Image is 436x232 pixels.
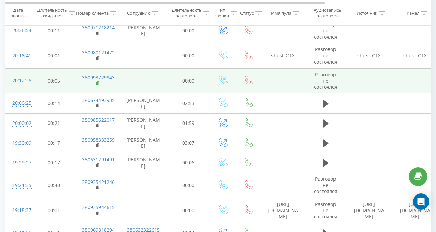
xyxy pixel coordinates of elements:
[214,7,229,19] div: Тип звонка
[33,68,75,93] td: 00:05
[82,204,115,211] a: 380935944615
[33,93,75,113] td: 00:14
[33,198,75,223] td: 00:01
[120,133,167,153] td: [PERSON_NAME]
[167,18,210,43] td: 00:00
[82,97,115,103] a: 380674493935
[33,18,75,43] td: 00:11
[407,10,419,16] div: Канал
[82,117,115,123] a: 380985622017
[167,43,210,69] td: 00:00
[167,93,210,113] td: 02:53
[240,10,254,16] div: Статус
[120,153,167,173] td: [PERSON_NAME]
[82,24,115,31] a: 380971218214
[120,93,167,113] td: [PERSON_NAME]
[172,7,202,19] div: Длительность разговора
[271,10,291,16] div: Имя пула
[82,179,115,185] a: 380935421246
[261,198,305,223] td: [URL][DOMAIN_NAME]
[314,176,337,194] span: Разговор не состоялся
[12,204,26,217] div: 19:18:37
[33,133,75,153] td: 00:17
[12,74,26,87] div: 20:12:26
[346,198,392,223] td: [URL][DOMAIN_NAME]
[167,173,210,198] td: 00:00
[311,7,344,19] div: Аудиозапись разговора
[12,24,26,37] div: 20:36:54
[167,133,210,153] td: 03:07
[413,193,429,210] div: Open Intercom Messenger
[82,136,115,143] a: 380958333259
[12,156,26,170] div: 19:29:27
[5,7,31,19] div: Дата звонка
[167,198,210,223] td: 00:00
[82,74,115,81] a: 380993729843
[82,156,115,163] a: 380631291491
[127,10,150,16] div: Сотрудник
[12,49,26,62] div: 20:16:41
[82,49,115,56] a: 380980121472
[120,18,167,43] td: [PERSON_NAME]
[167,68,210,93] td: 00:00
[314,21,337,40] span: Разговор не состоялся
[12,179,26,192] div: 19:21:35
[33,153,75,173] td: 00:17
[346,43,392,69] td: shust_OLX
[314,71,337,90] span: Разговор не состоялся
[314,46,337,65] span: Разговор не состоялся
[76,10,109,16] div: Номер клиента
[33,43,75,69] td: 00:01
[12,136,26,150] div: 19:30:09
[33,113,75,133] td: 00:21
[314,201,337,220] span: Разговор не состоялся
[261,43,305,69] td: shust_OLX
[167,113,210,133] td: 01:59
[12,117,26,130] div: 20:00:02
[167,153,210,173] td: 00:06
[37,7,67,19] div: Длительность ожидания
[12,97,26,110] div: 20:06:25
[33,173,75,198] td: 00:40
[357,10,377,16] div: Источник
[120,113,167,133] td: [PERSON_NAME]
